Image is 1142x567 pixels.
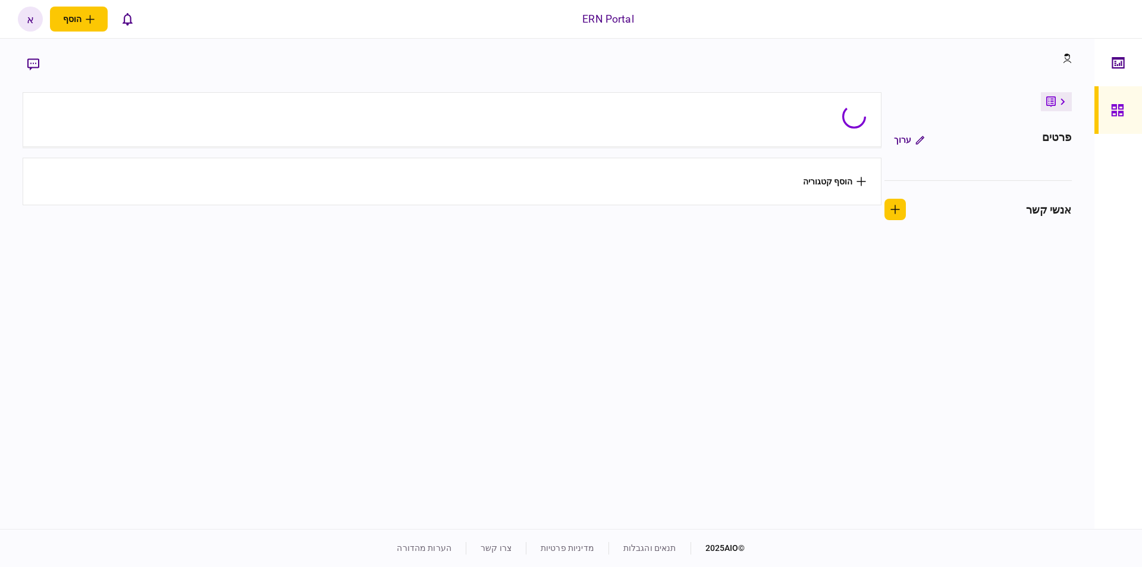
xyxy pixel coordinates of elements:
[397,543,451,553] a: הערות מהדורה
[481,543,512,553] a: צרו קשר
[884,129,934,151] button: ערוך
[691,542,745,555] div: © 2025 AIO
[50,7,108,32] button: פתח תפריט להוספת לקוח
[18,7,43,32] button: א
[1042,129,1072,151] div: פרטים
[582,11,633,27] div: ERN Portal
[115,7,140,32] button: פתח רשימת התראות
[1026,202,1072,218] div: אנשי קשר
[623,543,676,553] a: תנאים והגבלות
[541,543,594,553] a: מדיניות פרטיות
[803,177,866,186] button: הוסף קטגוריה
